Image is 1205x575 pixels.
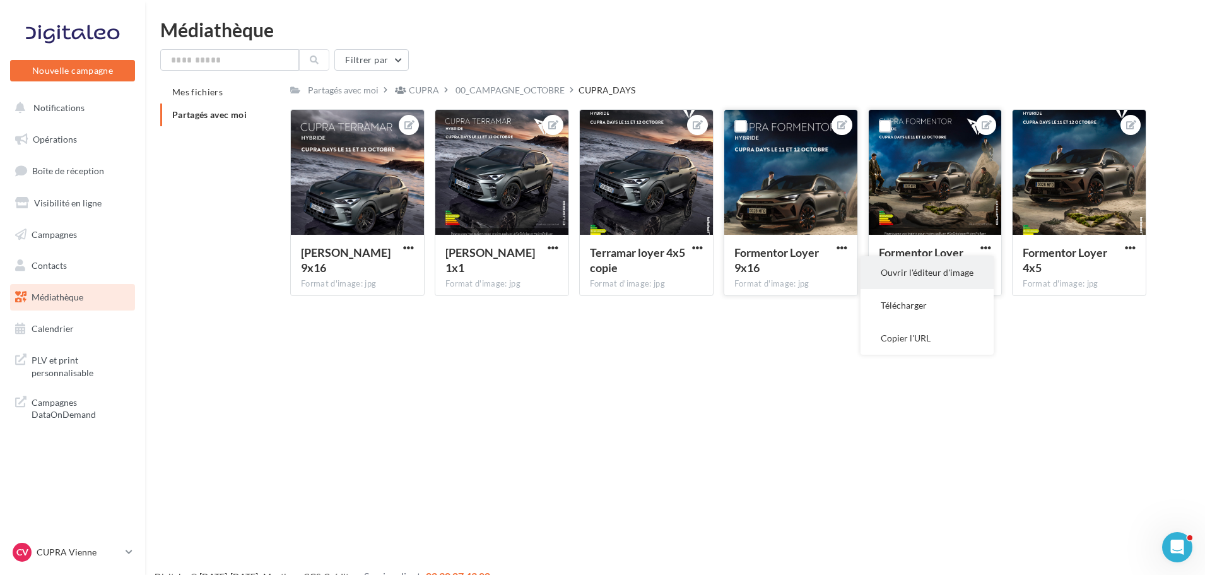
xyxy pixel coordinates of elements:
[579,84,635,97] div: CUPRA_DAYS
[8,347,138,384] a: PLV et print personnalisable
[8,252,138,279] a: Contacts
[32,292,83,302] span: Médiathèque
[33,134,77,145] span: Opérations
[16,546,28,559] span: CV
[32,394,130,421] span: Campagnes DataOnDemand
[8,284,138,311] a: Médiathèque
[734,278,847,290] div: Format d'image: jpg
[590,246,685,275] span: Terramar loyer 4x5 copie
[590,278,703,290] div: Format d'image: jpg
[445,246,535,275] span: Terramar Loyer 1x1
[160,20,1190,39] div: Médiathèque
[308,84,379,97] div: Partagés avec moi
[8,316,138,342] a: Calendrier
[172,86,223,97] span: Mes fichiers
[456,84,565,97] div: 00_CAMPAGNE_OCTOBRE
[734,246,819,275] span: Formentor Loyer 9x16
[861,322,994,355] button: Copier l'URL
[33,102,85,113] span: Notifications
[409,84,439,97] div: CUPRA
[1023,278,1136,290] div: Format d'image: jpg
[8,222,138,248] a: Campagnes
[301,278,414,290] div: Format d'image: jpg
[32,228,77,239] span: Campagnes
[1023,246,1107,275] span: Formentor Loyer 4x5
[301,246,391,275] span: Terramar Loyer 9x16
[172,109,247,120] span: Partagés avec moi
[37,546,120,559] p: CUPRA Vienne
[10,60,135,81] button: Nouvelle campagne
[8,126,138,153] a: Opérations
[8,95,132,121] button: Notifications
[334,49,409,71] button: Filtrer par
[32,352,130,379] span: PLV et print personnalisable
[34,198,102,208] span: Visibilité en ligne
[445,278,558,290] div: Format d'image: jpg
[8,389,138,426] a: Campagnes DataOnDemand
[879,246,963,275] span: Formentor Loyer 1x1
[861,289,994,322] button: Télécharger
[10,540,135,564] a: CV CUPRA Vienne
[32,323,74,334] span: Calendrier
[32,165,104,176] span: Boîte de réception
[8,157,138,184] a: Boîte de réception
[1162,532,1192,562] iframe: Intercom live chat
[861,256,994,289] button: Ouvrir l'éditeur d'image
[32,260,67,271] span: Contacts
[8,190,138,216] a: Visibilité en ligne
